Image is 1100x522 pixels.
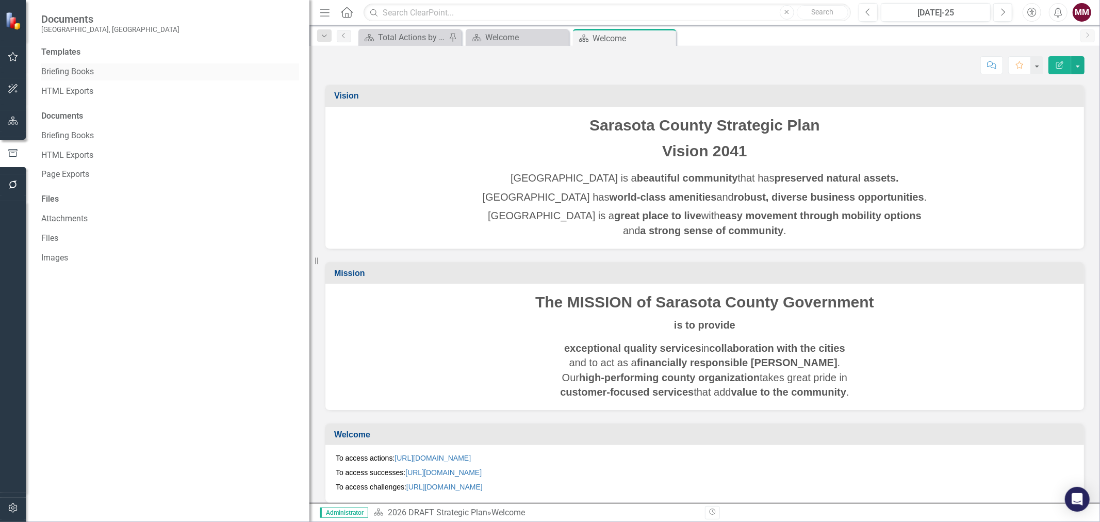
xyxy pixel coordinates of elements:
strong: preserved natural assets. [775,172,899,184]
a: Briefing Books [41,66,299,78]
div: Welcome [491,508,525,517]
div: Welcome [593,32,674,45]
div: Documents [41,110,299,122]
button: MM [1073,3,1091,22]
div: Welcome [485,31,566,44]
h3: Vision [334,91,1079,101]
p: To access successes: [336,465,1074,480]
span: Administrator [320,508,368,518]
strong: a strong sense of community [640,225,783,236]
a: Attachments [41,213,299,225]
a: HTML Exports [41,150,299,161]
span: in and to act as a . Our takes great pride in that add . [560,342,849,398]
div: Total Actions by Type [378,31,446,44]
div: » [373,507,697,519]
strong: financially responsible [PERSON_NAME] [637,357,838,368]
strong: robust, diverse business opportunities [734,191,924,203]
a: [URL][DOMAIN_NAME] [395,454,471,462]
a: Page Exports [41,169,299,181]
strong: world-class amenities [610,191,717,203]
p: To access actions: [336,453,1074,465]
strong: great place to live [614,210,701,221]
span: [GEOGRAPHIC_DATA] is a that has [511,172,899,184]
a: [URL][DOMAIN_NAME] [406,483,483,491]
a: 2026 DRAFT Strategic Plan [388,508,487,517]
strong: customer-focused services [560,386,694,398]
img: ClearPoint Strategy [5,12,23,30]
strong: is to provide [674,319,735,331]
strong: beautiful community [637,172,738,184]
a: Total Actions by Type [361,31,446,44]
span: Search [811,8,833,16]
span: The MISSION of Sarasota County Government [535,293,874,311]
div: [DATE]-25 [884,7,987,19]
span: Vision 2041 [662,142,747,159]
a: Briefing Books [41,130,299,142]
strong: high-performing county organization [579,372,760,383]
a: [URL][DOMAIN_NAME] [405,468,482,477]
span: [GEOGRAPHIC_DATA] has and . [483,191,927,203]
a: HTML Exports [41,86,299,97]
a: Images [41,252,299,264]
strong: collaboration with the cities [709,342,845,354]
h3: Mission [334,269,1079,278]
strong: exceptional quality services [564,342,701,354]
a: Files [41,233,299,244]
strong: easy movement through mobility options [720,210,922,221]
span: Sarasota County Strategic Plan [589,117,820,134]
button: Search [797,5,848,20]
div: Templates [41,46,299,58]
div: Open Intercom Messenger [1065,487,1090,512]
h3: Welcome [334,430,1079,439]
button: [DATE]-25 [881,3,991,22]
small: [GEOGRAPHIC_DATA], [GEOGRAPHIC_DATA] [41,25,179,34]
span: [GEOGRAPHIC_DATA] is a with and . [488,210,922,236]
div: Files [41,193,299,205]
span: Documents [41,13,179,25]
span: To access challenges: [336,483,485,491]
input: Search ClearPoint... [364,4,851,22]
strong: value to the community [731,386,846,398]
a: Welcome [468,31,566,44]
